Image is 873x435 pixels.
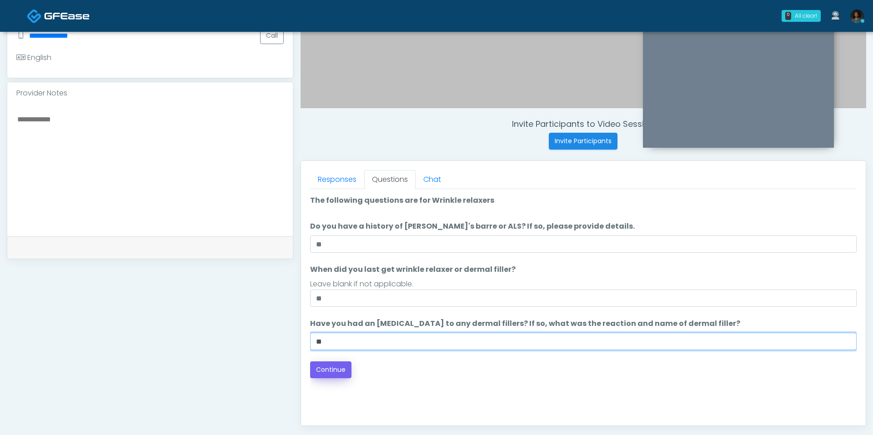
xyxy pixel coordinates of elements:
[776,6,826,25] a: 0 All clear!
[27,9,42,24] img: Docovia
[795,12,817,20] div: All clear!
[310,221,635,232] label: Do you have a history of [PERSON_NAME]'s barre or ALS? If so, please provide details.
[44,11,90,20] img: Docovia
[850,10,864,23] img: Rukayat Bojuwon
[310,279,857,290] div: Leave blank if not applicable.
[310,318,740,329] label: Have you had an [MEDICAL_DATA] to any dermal fillers? If so, what was the reaction and name of de...
[260,27,284,44] button: Call
[785,12,791,20] div: 0
[364,170,416,189] a: Questions
[27,1,90,30] a: Docovia
[16,52,51,63] div: English
[7,82,293,104] div: Provider Notes
[549,133,617,150] button: Invite Participants
[301,119,866,129] h4: Invite Participants to Video Session
[310,170,364,189] a: Responses
[310,264,516,275] label: When did you last get wrinkle relaxer or dermal filler?
[416,170,449,189] a: Chat
[310,361,351,378] button: Continue
[7,4,35,31] button: Open LiveChat chat widget
[310,195,494,206] label: The following questions are for Wrinkle relaxers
